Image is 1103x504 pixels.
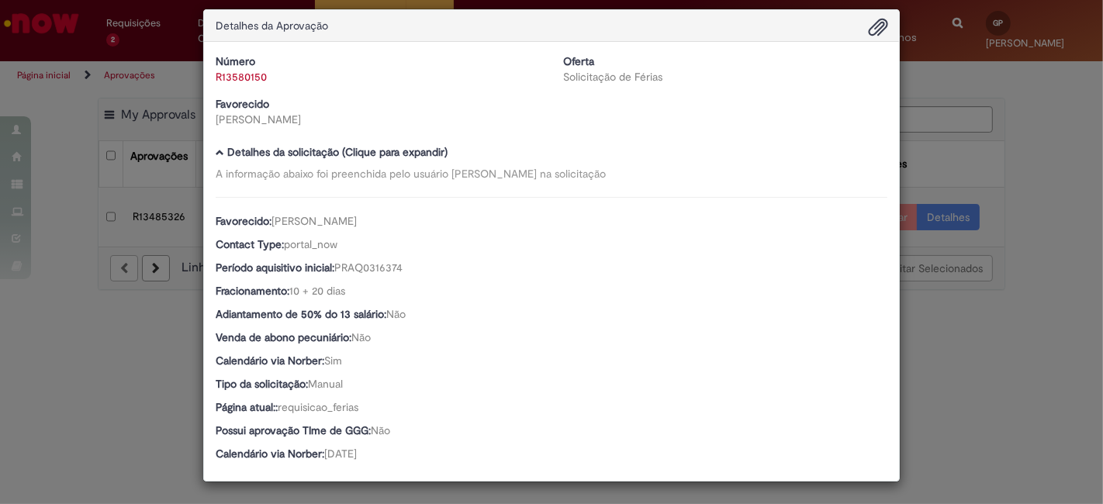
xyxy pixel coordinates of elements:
[216,70,267,84] a: R13580150
[271,214,357,228] span: [PERSON_NAME]
[216,147,887,158] h5: Detalhes da solicitação (Clique para expandir)
[289,284,345,298] span: 10 + 20 dias
[227,145,448,159] b: Detalhes da solicitação (Clique para expandir)
[216,261,334,274] b: Período aquisitivo inicial:
[216,400,278,414] b: Página atual::
[216,307,386,321] b: Adiantamento de 50% do 13 salário:
[216,214,271,228] b: Favorecido:
[216,377,308,391] b: Tipo da solicitação:
[216,284,289,298] b: Fracionamento:
[278,400,358,414] span: requisicao_ferias
[216,54,255,68] b: Número
[216,423,371,437] b: Possui aprovação TIme de GGG:
[284,237,337,251] span: portal_now
[216,237,284,251] b: Contact Type:
[351,330,371,344] span: Não
[324,447,357,461] span: [DATE]
[216,166,887,181] div: A informação abaixo foi preenchida pelo usuário [PERSON_NAME] na solicitação
[563,69,887,85] div: Solicitação de Férias
[216,330,351,344] b: Venda de abono pecuniário:
[216,447,324,461] b: Calendário via Norber:
[216,112,540,127] div: [PERSON_NAME]
[216,19,328,33] span: Detalhes da Aprovação
[216,97,269,111] b: Favorecido
[324,354,342,368] span: Sim
[308,377,343,391] span: Manual
[216,354,324,368] b: Calendário via Norber:
[371,423,390,437] span: Não
[386,307,406,321] span: Não
[334,261,403,274] span: PRAQ0316374
[563,54,594,68] b: Oferta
